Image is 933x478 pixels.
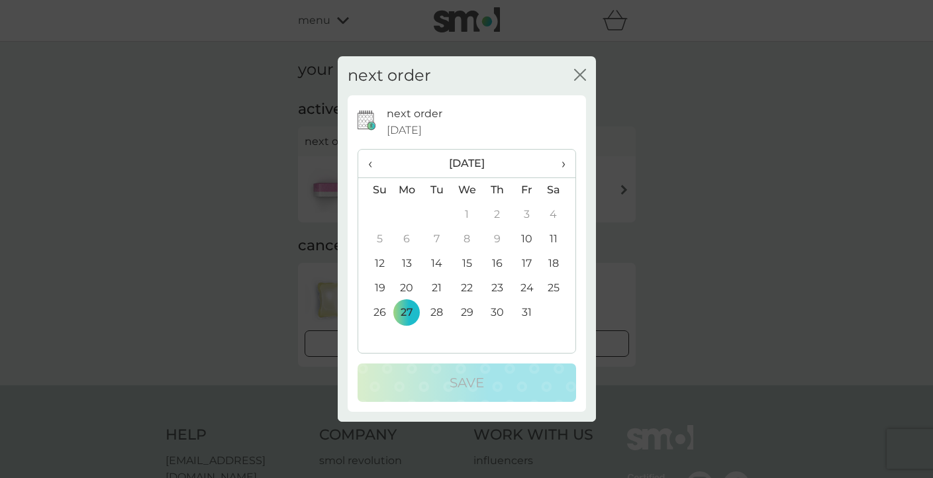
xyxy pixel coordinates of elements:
th: Sa [542,177,575,203]
td: 27 [392,301,422,325]
p: next order [387,105,442,122]
td: 28 [422,301,452,325]
th: Su [358,177,392,203]
td: 1 [452,203,482,227]
td: 3 [512,203,542,227]
td: 9 [482,227,512,252]
td: 5 [358,227,392,252]
td: 30 [482,301,512,325]
td: 14 [422,252,452,276]
button: Save [358,363,576,402]
th: Th [482,177,512,203]
td: 26 [358,301,392,325]
th: We [452,177,482,203]
td: 12 [358,252,392,276]
td: 7 [422,227,452,252]
td: 16 [482,252,512,276]
span: [DATE] [387,122,422,139]
span: ‹ [368,150,382,177]
td: 24 [512,276,542,301]
td: 10 [512,227,542,252]
td: 25 [542,276,575,301]
p: Save [450,372,484,393]
th: Tu [422,177,452,203]
button: close [574,69,586,83]
td: 11 [542,227,575,252]
th: Mo [392,177,422,203]
td: 18 [542,252,575,276]
th: [DATE] [392,150,542,178]
td: 4 [542,203,575,227]
td: 21 [422,276,452,301]
td: 29 [452,301,482,325]
td: 22 [452,276,482,301]
td: 6 [392,227,422,252]
td: 2 [482,203,512,227]
td: 31 [512,301,542,325]
td: 23 [482,276,512,301]
td: 17 [512,252,542,276]
td: 15 [452,252,482,276]
td: 8 [452,227,482,252]
td: 19 [358,276,392,301]
th: Fr [512,177,542,203]
td: 20 [392,276,422,301]
td: 13 [392,252,422,276]
span: › [552,150,565,177]
h2: next order [348,66,431,85]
